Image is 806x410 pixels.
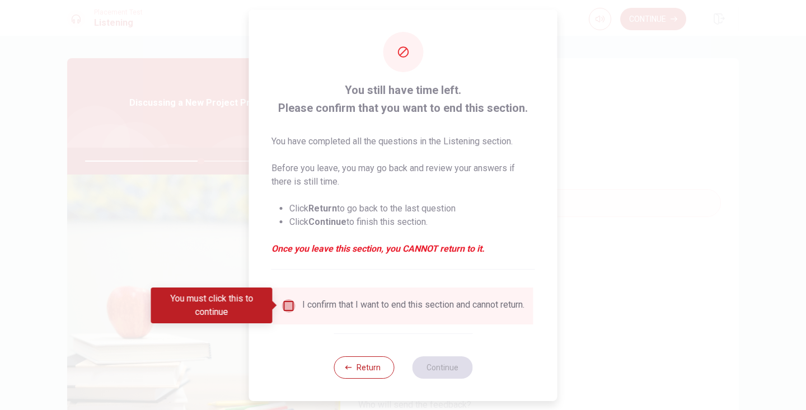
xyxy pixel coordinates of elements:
button: Return [334,356,394,379]
li: Click to go back to the last question [289,202,535,215]
div: I confirm that I want to end this section and cannot return. [302,299,524,313]
button: Continue [412,356,472,379]
em: Once you leave this section, you CANNOT return to it. [271,242,535,256]
span: You must click this to continue [282,299,296,313]
div: You must click this to continue [151,288,273,323]
p: You have completed all the questions in the Listening section. [271,135,535,148]
strong: Return [308,203,337,214]
strong: Continue [308,216,346,227]
li: Click to finish this section. [289,215,535,229]
p: Before you leave, you may go back and review your answers if there is still time. [271,162,535,188]
span: You still have time left. Please confirm that you want to end this section. [271,81,535,117]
